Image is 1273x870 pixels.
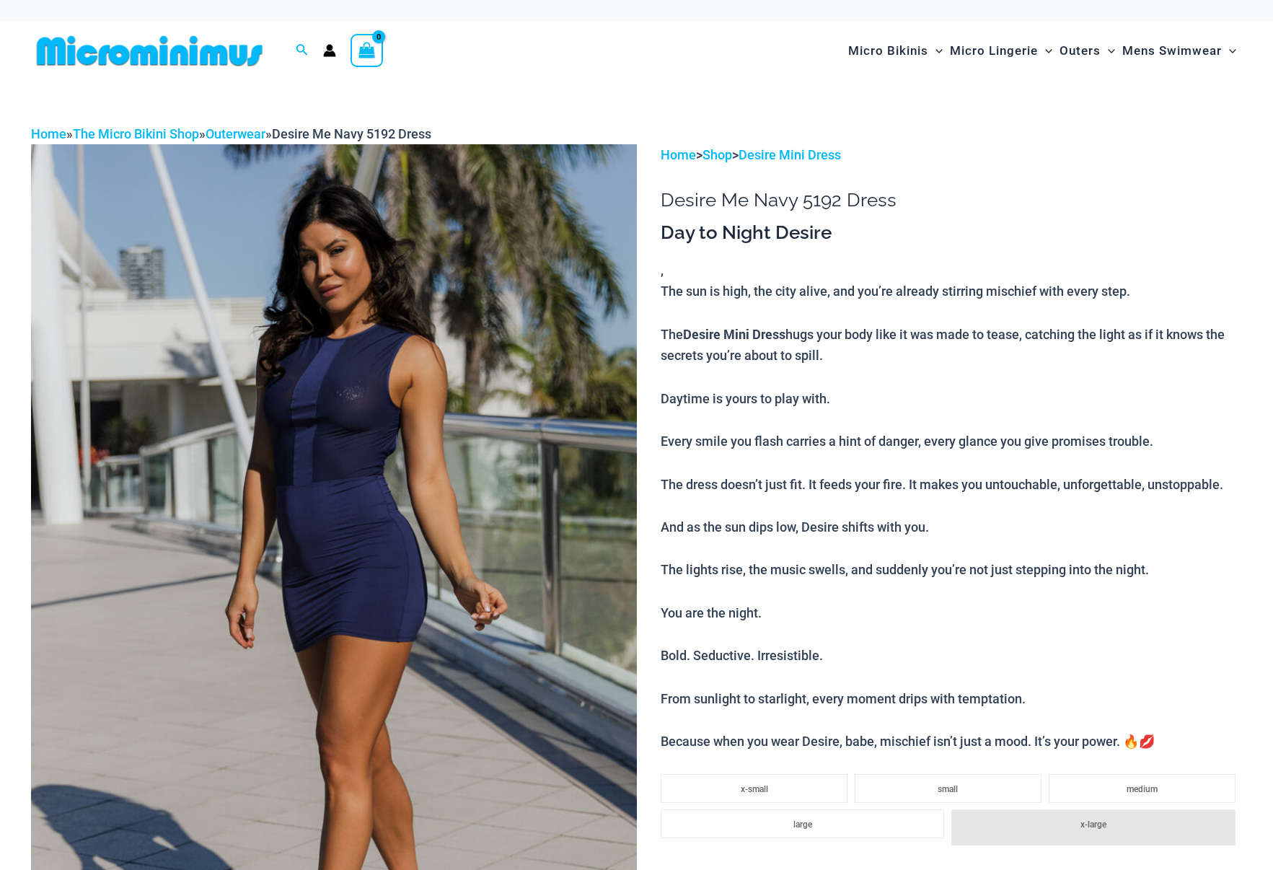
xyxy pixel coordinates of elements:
span: Menu Toggle [1222,32,1236,69]
li: small [855,774,1041,803]
a: Outerwear [206,126,265,141]
li: x-large [951,809,1235,845]
span: Micro Bikinis [848,32,928,69]
span: x-small [741,784,768,794]
a: Home [31,126,66,141]
a: Mens SwimwearMenu ToggleMenu Toggle [1119,29,1240,73]
span: Micro Lingerie [950,32,1038,69]
a: Search icon link [296,42,309,60]
b: Desire Mini Dress [683,325,785,343]
p: The sun is high, the city alive, and you’re already stirring mischief with every step. The hugs y... [661,281,1242,752]
a: OutersMenu ToggleMenu Toggle [1056,29,1119,73]
span: small [938,784,958,794]
a: Micro BikinisMenu ToggleMenu Toggle [845,29,946,73]
h1: Desire Me Navy 5192 Dress [661,189,1242,211]
a: Account icon link [323,44,336,57]
span: Menu Toggle [1038,32,1052,69]
a: Shop [702,147,732,162]
li: large [661,809,944,838]
a: Micro LingerieMenu ToggleMenu Toggle [946,29,1056,73]
span: x-large [1080,820,1106,830]
span: Desire Me Navy 5192 Dress [272,126,431,141]
a: Home [661,147,696,162]
a: View Shopping Cart, empty [351,34,384,67]
p: > > [661,144,1242,166]
a: The Micro Bikini Shop [73,126,199,141]
span: Outers [1060,32,1101,69]
img: MM SHOP LOGO FLAT [31,35,268,67]
span: Mens Swimwear [1122,32,1222,69]
span: Menu Toggle [1101,32,1115,69]
a: Desire Mini Dress [739,147,841,162]
li: medium [1049,774,1235,803]
div: , [661,221,1242,752]
h3: Day to Night Desire [661,221,1242,245]
span: » » » [31,126,431,141]
span: Menu Toggle [928,32,943,69]
span: medium [1127,784,1158,794]
nav: Site Navigation [842,27,1243,75]
li: x-small [661,774,847,803]
span: large [793,820,812,830]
